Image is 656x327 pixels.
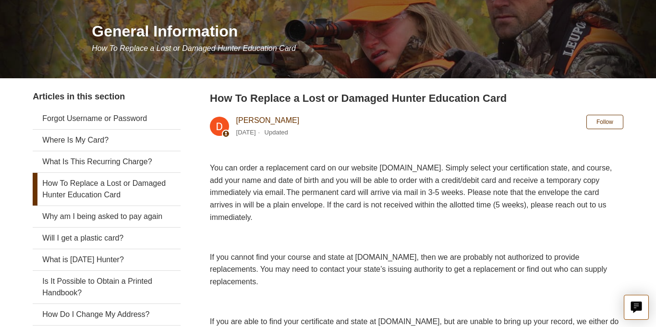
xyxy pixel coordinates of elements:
[33,108,180,129] a: Forgot Username or Password
[33,249,180,270] a: What is [DATE] Hunter?
[92,20,623,43] h1: General Information
[33,228,180,249] a: Will I get a plastic card?
[210,253,607,286] span: If you cannot find your course and state at [DOMAIN_NAME], then we are probably not authorized to...
[33,151,180,172] a: What Is This Recurring Charge?
[236,116,300,124] a: [PERSON_NAME]
[624,295,649,320] button: Live chat
[33,173,180,206] a: How To Replace a Lost or Damaged Hunter Education Card
[210,164,612,221] span: You can order a replacement card on our website [DOMAIN_NAME]. Simply select your certification s...
[33,206,180,227] a: Why am I being asked to pay again
[92,44,296,52] span: How To Replace a Lost or Damaged Hunter Education Card
[586,115,623,129] button: Follow Article
[33,304,180,325] a: How Do I Change My Address?
[33,130,180,151] a: Where Is My Card?
[210,90,623,106] h2: How To Replace a Lost or Damaged Hunter Education Card
[33,92,125,101] span: Articles in this section
[33,271,180,303] a: Is It Possible to Obtain a Printed Handbook?
[265,129,288,136] li: Updated
[236,129,256,136] time: 03/04/2024, 09:49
